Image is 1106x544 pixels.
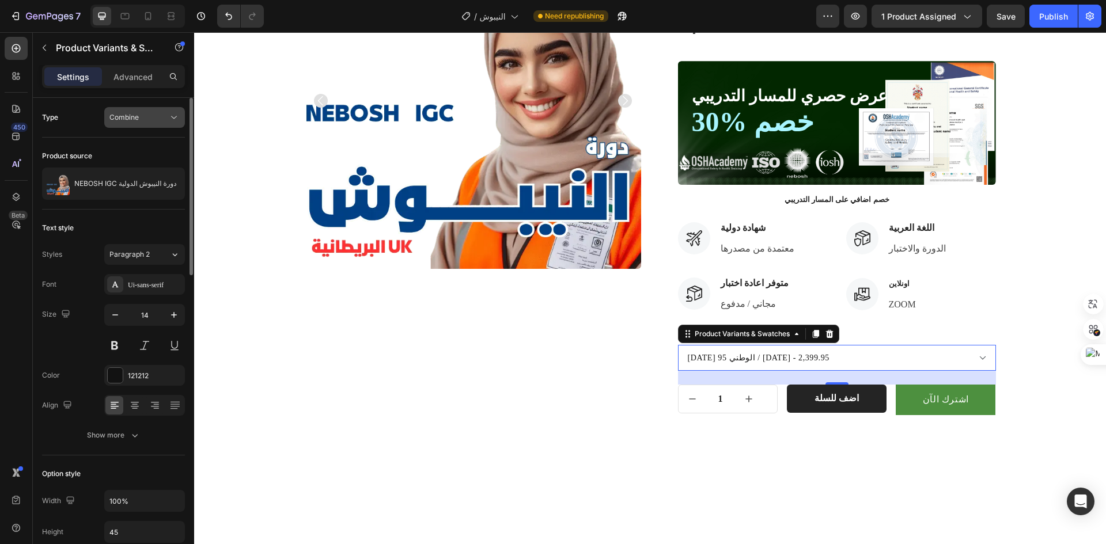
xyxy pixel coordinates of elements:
[729,359,775,376] p: اشترك الآن
[1029,5,1078,28] button: Publish
[104,107,185,128] button: Combine
[11,123,28,132] div: 450
[9,211,28,220] div: Beta
[42,223,74,233] div: Text style
[5,5,86,28] button: 7
[42,279,56,290] div: Font
[57,71,89,83] p: Settings
[217,5,264,28] div: Undo/Redo
[42,249,62,260] div: Styles
[498,55,788,73] p: عرض حصري للمسار التدريبي
[74,180,177,188] p: NEBOSH IGC دورة النيبوش الدولية
[527,246,594,256] strong: متوفر اعادة اختبار
[424,62,438,75] button: Carousel Next Arrow
[42,398,74,413] div: Align
[42,425,185,446] button: Show more
[1039,10,1068,22] div: Publish
[113,71,153,83] p: Advanced
[42,493,77,509] div: Width
[474,10,477,22] span: /
[590,163,695,172] strong: خصم اضافي على المسار التدريبي
[128,371,182,381] div: 121212
[42,307,73,322] div: Size
[484,29,802,153] div: Background Image
[702,352,801,383] button: <p>اشترك الآن</p>
[109,113,139,121] span: Combine
[498,296,598,307] div: Product Variants & Swatches
[42,370,60,381] div: Color
[593,352,692,381] button: اضف للسلة
[87,429,141,441] div: Show more
[47,172,70,195] img: product feature img
[695,265,722,279] p: ZOOM
[109,249,150,260] span: Paragraph 2
[512,353,541,381] input: quantity
[498,75,788,105] p: 30% خصم
[42,112,58,123] div: Type
[881,10,956,22] span: 1 product assigned
[104,244,185,265] button: Paragraph 2
[545,11,604,21] span: Need republishing
[620,360,665,372] div: اضف للسلة
[42,151,92,161] div: Product source
[484,353,512,381] button: decrement
[75,9,81,23] p: 7
[695,191,740,200] strong: اللغة العربية
[479,10,505,22] span: النيبوش
[128,280,182,290] div: Ui-sans-serif
[105,490,184,511] input: Auto
[695,210,752,223] p: الدورة والاختبار
[997,12,1016,21] span: Save
[541,353,569,381] button: increment
[42,527,63,537] div: Height
[987,5,1025,28] button: Save
[1067,488,1094,515] div: Open Intercom Messenger
[42,469,81,479] div: Option style
[695,247,715,256] strong: اونلاين
[527,191,571,200] strong: شهادة دولية
[194,32,1106,544] iframe: Design area
[527,265,594,279] p: مجاني / مدفوع
[872,5,982,28] button: 1 product assigned
[105,522,184,542] input: Auto
[56,41,154,55] p: Product Variants & Swatches
[527,210,600,223] p: معتمدة من مصدرها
